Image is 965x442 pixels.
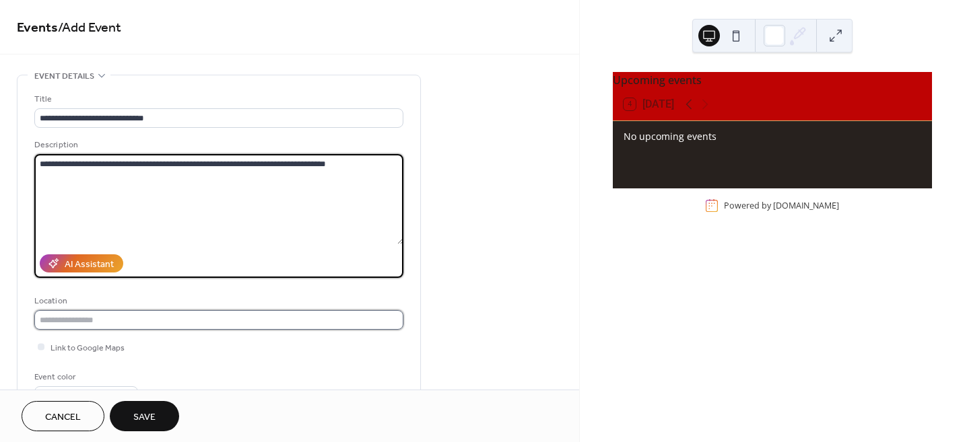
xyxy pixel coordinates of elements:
div: Location [34,294,401,308]
a: [DOMAIN_NAME] [773,200,839,211]
span: Event details [34,69,94,83]
span: Link to Google Maps [51,341,125,355]
button: Cancel [22,401,104,431]
span: Save [133,410,156,425]
div: Title [34,92,401,106]
button: AI Assistant [40,254,123,272]
div: No upcoming events [624,129,921,143]
div: Event color [34,370,135,384]
div: Upcoming events [613,72,932,88]
button: Save [110,401,179,431]
span: / Add Event [58,15,121,41]
a: Events [17,15,58,41]
div: Description [34,138,401,152]
div: Powered by [724,200,839,211]
span: Cancel [45,410,81,425]
div: AI Assistant [65,258,114,272]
